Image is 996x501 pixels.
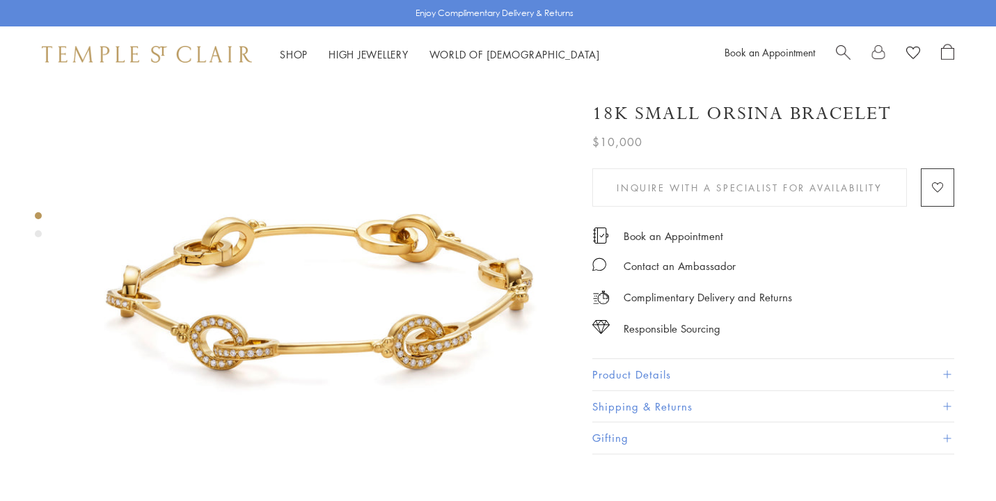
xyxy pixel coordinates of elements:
[725,45,815,59] a: Book an Appointment
[906,44,920,65] a: View Wishlist
[836,44,851,65] a: Search
[624,257,736,275] div: Contact an Ambassador
[416,6,574,20] p: Enjoy Complimentary Delivery & Returns
[429,47,600,61] a: World of [DEMOGRAPHIC_DATA]World of [DEMOGRAPHIC_DATA]
[592,422,954,454] button: Gifting
[592,289,610,306] img: icon_delivery.svg
[592,359,954,390] button: Product Details
[42,46,252,63] img: Temple St. Clair
[624,320,720,337] div: Responsible Sourcing
[280,47,308,61] a: ShopShop
[592,133,642,151] span: $10,000
[592,391,954,422] button: Shipping & Returns
[329,47,409,61] a: High JewelleryHigh Jewellery
[35,209,42,248] div: Product gallery navigation
[592,228,609,244] img: icon_appointment.svg
[592,257,606,271] img: MessageIcon-01_2.svg
[624,228,723,244] a: Book an Appointment
[592,320,610,334] img: icon_sourcing.svg
[280,46,600,63] nav: Main navigation
[624,289,792,306] p: Complimentary Delivery and Returns
[592,102,892,126] h1: 18K Small Orsina Bracelet
[941,44,954,65] a: Open Shopping Bag
[617,180,882,196] span: Inquire With A Specialist for Availability
[592,168,907,207] button: Inquire With A Specialist for Availability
